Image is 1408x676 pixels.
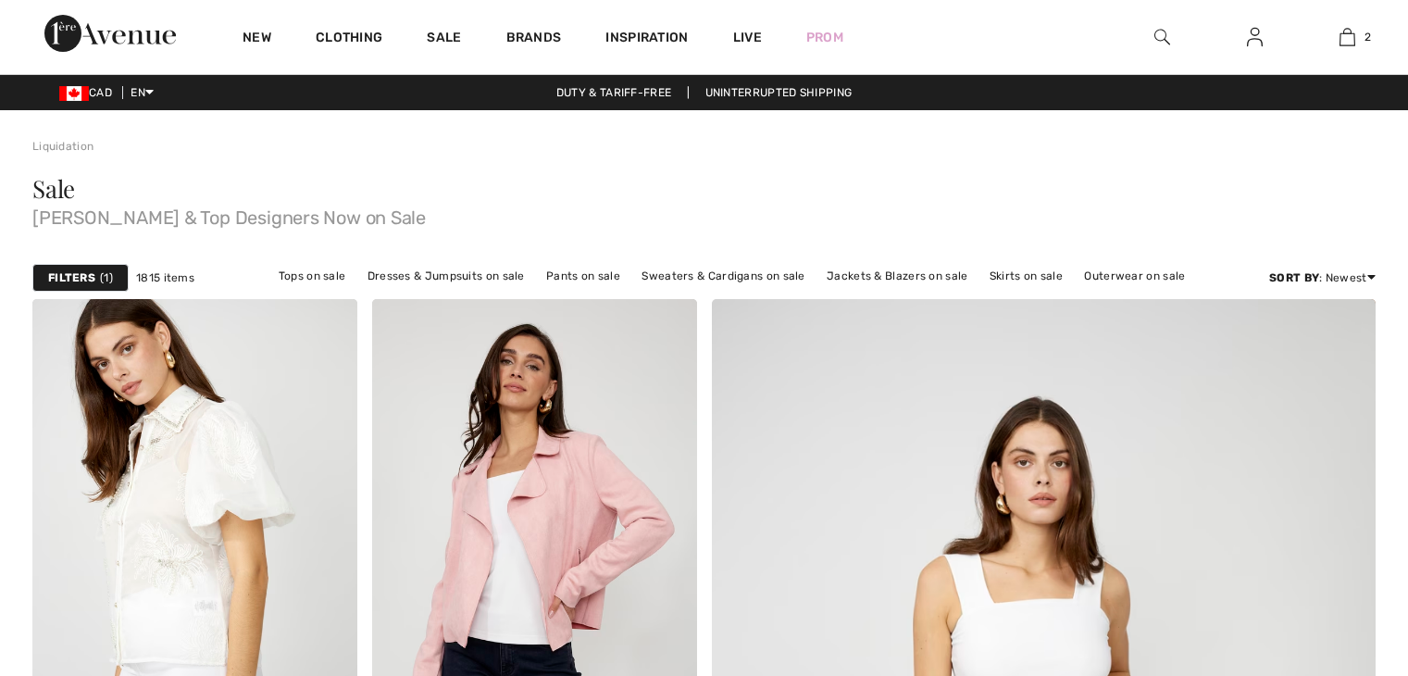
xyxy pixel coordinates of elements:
[32,172,75,205] span: Sale
[506,30,562,49] a: Brands
[1339,26,1355,48] img: My Bag
[1269,269,1376,286] div: : Newest
[136,269,194,286] span: 1815 items
[427,30,461,49] a: Sale
[733,28,762,47] a: Live
[131,86,154,99] span: EN
[1232,26,1277,49] a: Sign In
[1302,26,1392,48] a: 2
[316,30,382,49] a: Clothing
[358,264,534,288] a: Dresses & Jumpsuits on sale
[1364,29,1371,45] span: 2
[817,264,978,288] a: Jackets & Blazers on sale
[1075,264,1194,288] a: Outerwear on sale
[59,86,119,99] span: CAD
[980,264,1072,288] a: Skirts on sale
[1247,26,1263,48] img: My Info
[243,30,271,49] a: New
[1154,26,1170,48] img: search the website
[32,140,93,153] a: Liquidation
[632,264,814,288] a: Sweaters & Cardigans on sale
[269,264,355,288] a: Tops on sale
[605,30,688,49] span: Inspiration
[537,264,629,288] a: Pants on sale
[32,201,1376,227] span: [PERSON_NAME] & Top Designers Now on Sale
[1290,537,1389,583] iframe: Opens a widget where you can chat to one of our agents
[1269,271,1319,284] strong: Sort By
[806,28,843,47] a: Prom
[44,15,176,52] img: 1ère Avenue
[100,269,113,286] span: 1
[48,269,95,286] strong: Filters
[59,86,89,101] img: Canadian Dollar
